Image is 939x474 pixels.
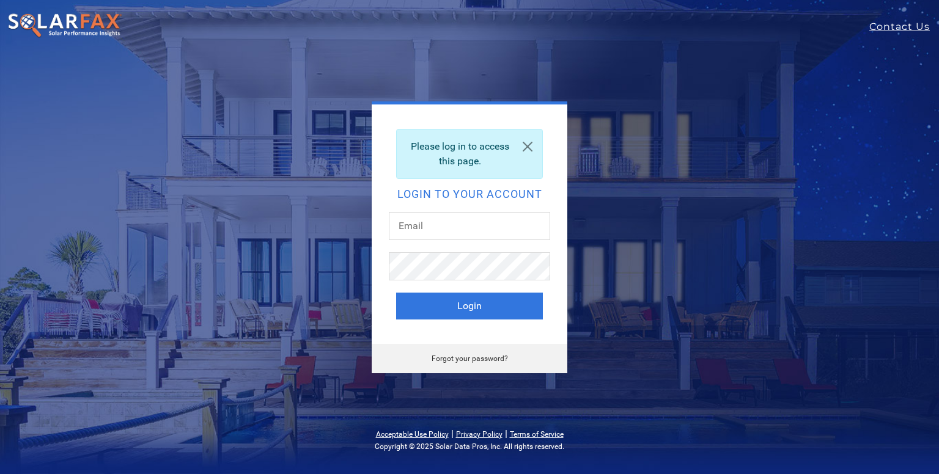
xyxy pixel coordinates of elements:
[513,129,542,164] a: Close
[432,354,508,363] a: Forgot your password?
[456,430,503,439] a: Privacy Policy
[451,428,454,439] span: |
[376,430,449,439] a: Acceptable Use Policy
[510,430,564,439] a: Terms of Service
[505,428,507,439] span: |
[396,129,543,179] div: Please log in to access this page.
[7,13,122,38] img: SolarFax
[389,212,550,240] input: Email
[869,20,939,34] a: Contact Us
[396,189,543,200] h2: Login to your account
[396,293,543,319] button: Login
